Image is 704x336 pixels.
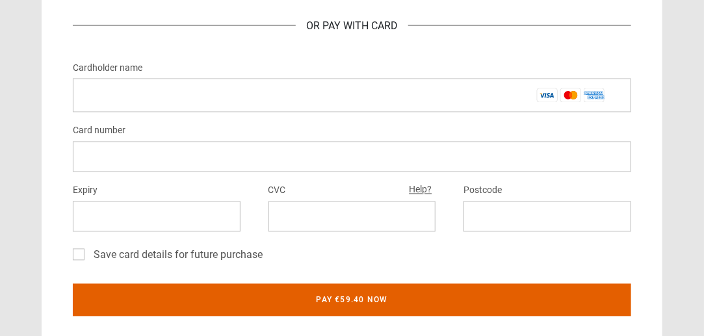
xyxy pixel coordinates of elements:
iframe: Secure card number input frame [83,151,621,163]
button: Help? [405,182,436,199]
iframe: Secure expiration date input frame [83,211,230,223]
iframe: Secure postal code input frame [474,211,621,223]
label: Postcode [463,183,502,199]
div: Or Pay With Card [296,18,408,34]
label: Card number [73,123,125,139]
label: CVC [268,183,286,199]
button: Pay €59.40 now [73,284,631,317]
label: Cardholder name [73,60,142,76]
iframe: Secure CVC input frame [279,211,426,223]
label: Save card details for future purchase [88,248,263,263]
label: Expiry [73,183,98,199]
